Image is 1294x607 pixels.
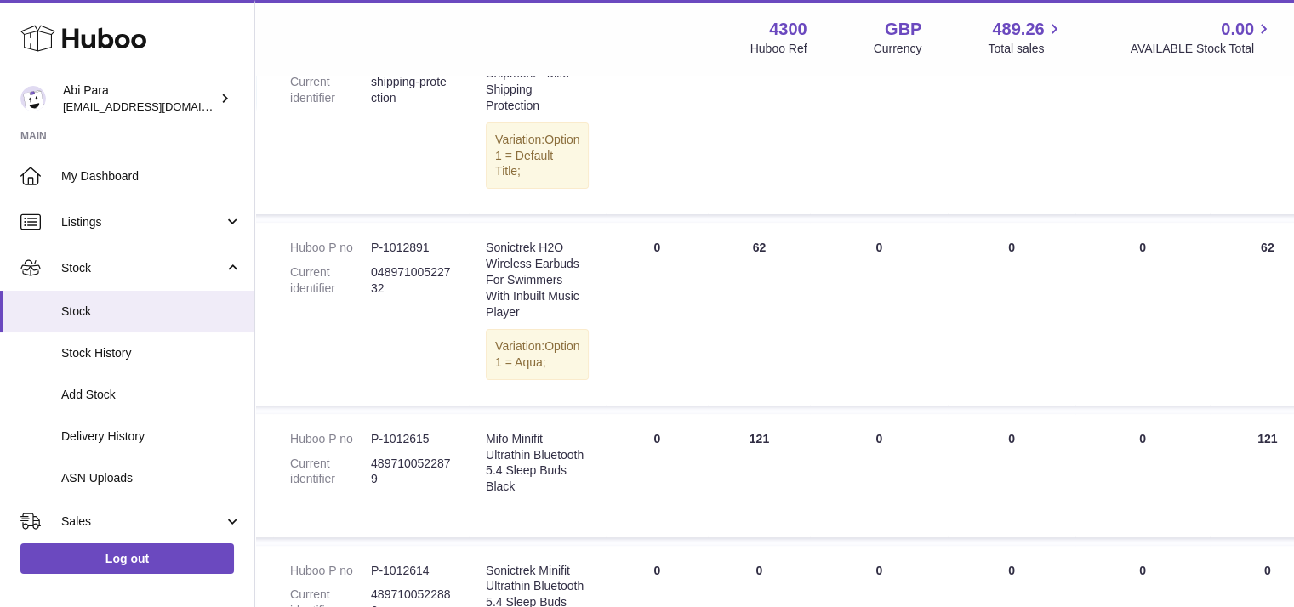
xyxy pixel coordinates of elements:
[810,32,948,214] td: 0
[63,82,216,115] div: Abi Para
[486,329,589,380] div: Variation:
[486,49,589,114] div: Protect Your Shipment - Mifo Shipping Protection
[290,431,371,447] dt: Huboo P no
[948,223,1075,405] td: 0
[606,414,708,537] td: 0
[290,74,371,106] dt: Current identifier
[606,32,708,214] td: 0
[61,303,242,320] span: Stock
[495,339,579,369] span: Option 1 = Aqua;
[948,32,1075,214] td: 0
[606,223,708,405] td: 0
[61,513,224,530] span: Sales
[290,563,371,579] dt: Huboo P no
[61,345,242,361] span: Stock History
[61,428,242,445] span: Delivery History
[708,414,810,537] td: 121
[371,431,452,447] dd: P-1012615
[61,260,224,276] span: Stock
[750,41,807,57] div: Huboo Ref
[1130,41,1274,57] span: AVAILABLE Stock Total
[988,41,1063,57] span: Total sales
[290,456,371,488] dt: Current identifier
[20,86,46,111] img: Abi@mifo.co.uk
[495,133,579,179] span: Option 1 = Default Title;
[371,264,452,297] dd: 04897100522732
[769,18,807,41] strong: 4300
[371,563,452,579] dd: P-1012614
[1130,18,1274,57] a: 0.00 AVAILABLE Stock Total
[992,18,1044,41] span: 489.26
[885,18,921,41] strong: GBP
[1139,564,1146,577] span: 0
[371,74,452,106] dd: shipping-protection
[810,223,948,405] td: 0
[61,214,224,230] span: Listings
[874,41,922,57] div: Currency
[61,168,242,184] span: My Dashboard
[486,122,589,190] div: Variation:
[61,387,242,403] span: Add Stock
[290,264,371,297] dt: Current identifier
[61,470,242,486] span: ASN Uploads
[486,240,589,320] div: Sonictrek H2O Wireless Earbuds For Swimmers With Inbuilt Music Player
[948,414,1075,537] td: 0
[810,414,948,537] td: 0
[290,240,371,256] dt: Huboo P no
[486,431,589,496] div: Mifo Minifit Ultrathin Bluetooth 5.4 Sleep Buds Black
[708,32,810,214] td: 0
[1221,18,1254,41] span: 0.00
[708,223,810,405] td: 62
[1139,241,1146,254] span: 0
[20,543,234,574] a: Log out
[371,456,452,488] dd: 4897100522879
[988,18,1063,57] a: 489.26 Total sales
[371,240,452,256] dd: P-1012891
[1139,432,1146,445] span: 0
[63,99,250,113] span: [EMAIL_ADDRESS][DOMAIN_NAME]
